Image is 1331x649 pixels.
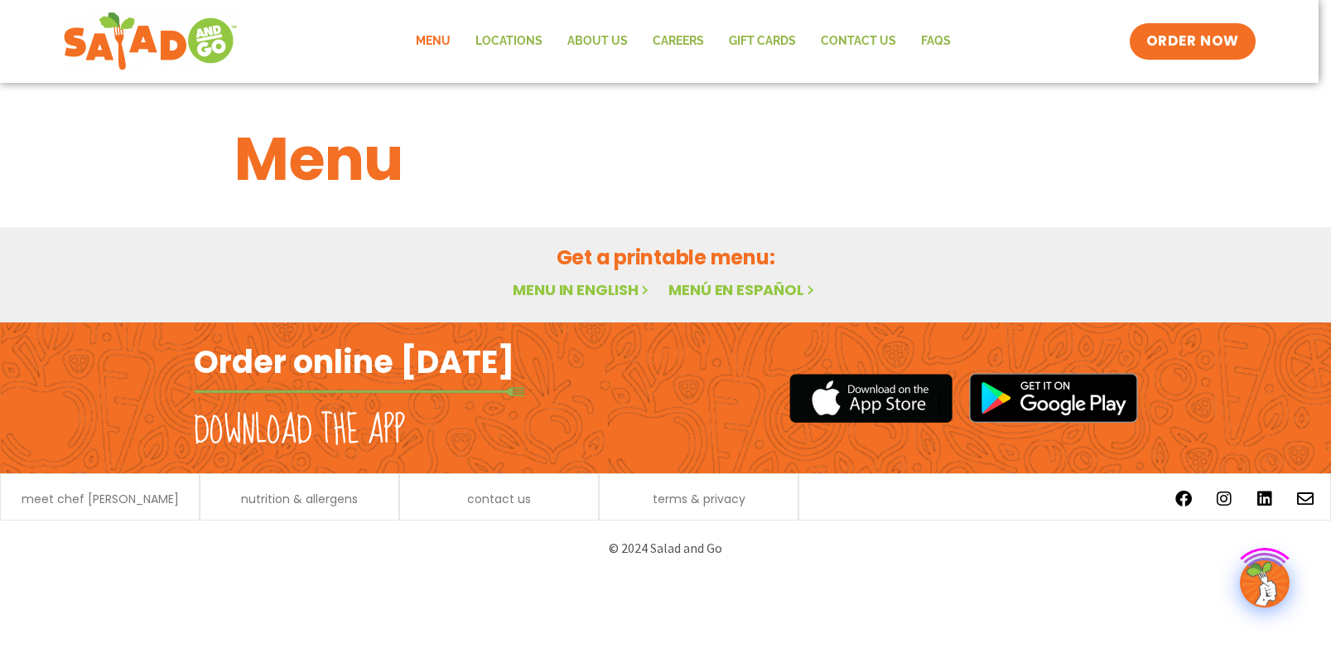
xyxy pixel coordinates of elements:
img: fork [194,387,525,396]
p: © 2024 Salad and Go [202,537,1130,559]
a: Menú en español [668,279,817,300]
h2: Order online [DATE] [194,341,514,382]
a: FAQs [909,22,963,61]
a: GIFT CARDS [716,22,808,61]
a: terms & privacy [653,493,745,505]
a: Menu [403,22,463,61]
h2: Get a printable menu: [234,243,1097,272]
nav: Menu [403,22,963,61]
h1: Menu [234,114,1097,204]
a: ORDER NOW [1130,23,1256,60]
img: new-SAG-logo-768×292 [63,8,238,75]
a: Locations [463,22,555,61]
span: ORDER NOW [1146,31,1239,51]
a: contact us [467,493,531,505]
a: meet chef [PERSON_NAME] [22,493,179,505]
img: appstore [789,371,952,425]
a: Careers [640,22,716,61]
a: About Us [555,22,640,61]
h2: Download the app [194,408,405,454]
a: Menu in English [513,279,652,300]
img: google_play [969,373,1138,423]
a: Contact Us [808,22,909,61]
a: nutrition & allergens [241,493,358,505]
